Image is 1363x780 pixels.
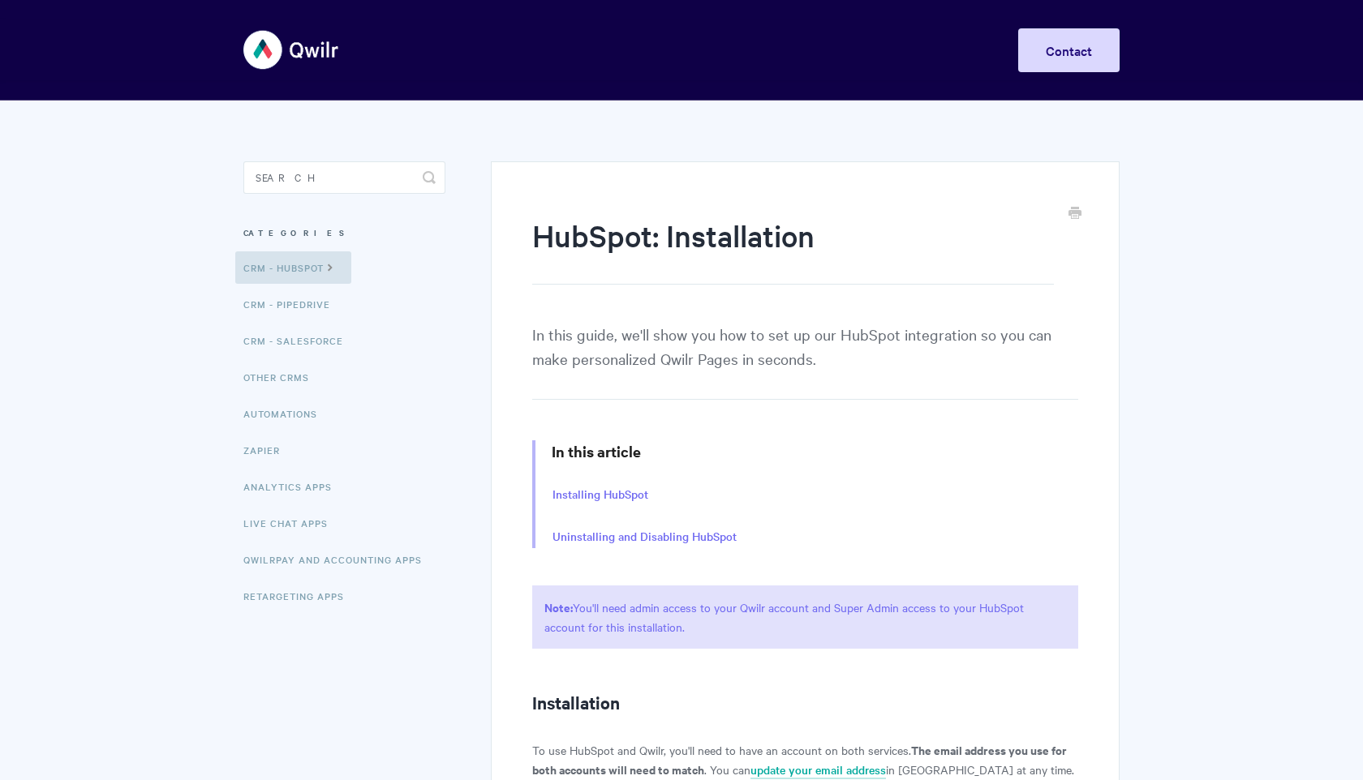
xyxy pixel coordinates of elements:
[243,288,342,320] a: CRM - Pipedrive
[243,218,445,247] h3: Categories
[243,19,340,80] img: Qwilr Help Center
[243,434,292,466] a: Zapier
[243,161,445,194] input: Search
[532,740,1078,779] p: To use HubSpot and Qwilr, you'll need to have an account on both services. . You can in [GEOGRAPH...
[1018,28,1120,72] a: Contact
[243,470,344,503] a: Analytics Apps
[1068,205,1081,223] a: Print this Article
[243,580,356,612] a: Retargeting Apps
[243,397,329,430] a: Automations
[243,324,355,357] a: CRM - Salesforce
[243,361,321,393] a: Other CRMs
[243,507,340,539] a: Live Chat Apps
[235,251,351,284] a: CRM - HubSpot
[532,215,1054,285] h1: HubSpot: Installation
[750,761,886,779] a: update your email address
[243,543,434,576] a: QwilrPay and Accounting Apps
[553,486,648,504] a: Installing HubSpot
[532,322,1078,400] p: In this guide, we'll show you how to set up our HubSpot integration so you can make personalized ...
[553,528,737,546] a: Uninstalling and Disabling HubSpot
[544,598,573,615] strong: Note:
[532,585,1078,649] p: You'll need admin access to your Qwilr account and Super Admin access to your HubSpot account for...
[552,440,1078,463] h3: In this article
[532,689,1078,715] h2: Installation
